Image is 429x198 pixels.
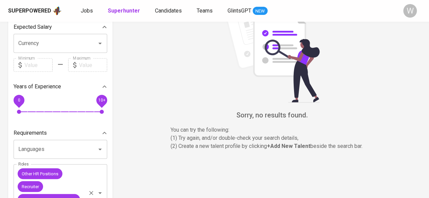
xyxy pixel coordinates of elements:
[108,7,141,15] a: Superhunter
[81,7,93,14] span: Jobs
[18,168,62,179] div: Other HR Positions
[197,7,213,14] span: Teams
[95,39,105,48] button: Open
[171,134,374,142] p: (1) Try again, and/or double-check your search details,
[86,188,96,198] button: Clear
[8,7,51,15] div: Superpowered
[14,23,52,31] p: Expected Salary
[81,7,94,15] a: Jobs
[79,58,107,72] input: Value
[18,183,43,190] span: Recruiter
[95,188,105,198] button: Open
[403,4,417,18] div: W
[14,126,107,140] div: Requirements
[123,110,421,120] h6: Sorry, no results found.
[155,7,182,14] span: Candidates
[18,181,43,192] div: Recruiter
[197,7,214,15] a: Teams
[228,7,268,15] a: GlintsGPT NEW
[14,129,47,137] p: Requirements
[53,6,62,16] img: app logo
[108,7,140,14] b: Superhunter
[18,171,62,177] span: Other HR Positions
[98,98,105,103] span: 10+
[18,98,20,103] span: 0
[267,143,310,149] b: + Add New Talent
[171,126,374,134] p: You can try the following :
[221,1,323,103] img: file_searching.svg
[8,6,62,16] a: Superpoweredapp logo
[228,7,251,14] span: GlintsGPT
[155,7,183,15] a: Candidates
[14,83,61,91] p: Years of Experience
[95,145,105,154] button: Open
[253,8,268,15] span: NEW
[14,20,107,34] div: Expected Salary
[14,80,107,93] div: Years of Experience
[24,58,53,72] input: Value
[171,142,374,150] p: (2) Create a new talent profile by clicking beside the search bar.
